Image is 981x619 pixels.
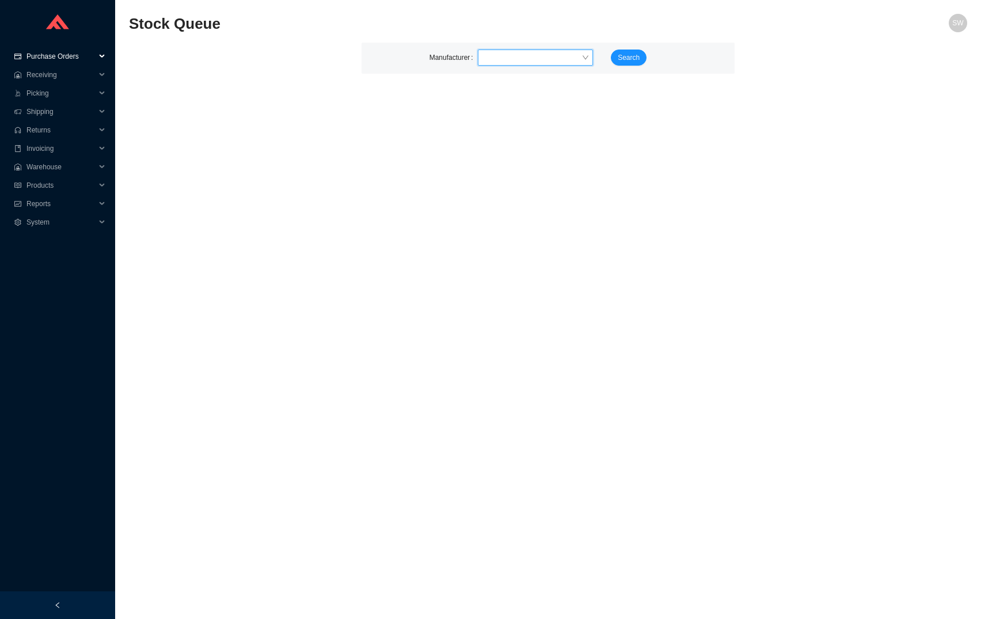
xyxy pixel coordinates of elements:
span: fund [14,200,22,207]
span: Invoicing [26,139,96,158]
span: Picking [26,84,96,102]
span: Warehouse [26,158,96,176]
span: Shipping [26,102,96,121]
span: Search [618,52,640,63]
span: setting [14,219,22,226]
span: book [14,145,22,152]
span: Reports [26,195,96,213]
span: SW [952,14,963,32]
span: Purchase Orders [26,47,96,66]
span: customer-service [14,127,22,134]
span: System [26,213,96,231]
label: Manufacturer [429,50,478,66]
span: credit-card [14,53,22,60]
button: Search [611,50,647,66]
span: left [54,602,61,609]
span: read [14,182,22,189]
span: Receiving [26,66,96,84]
span: Returns [26,121,96,139]
span: Products [26,176,96,195]
h2: Stock Queue [129,14,758,34]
